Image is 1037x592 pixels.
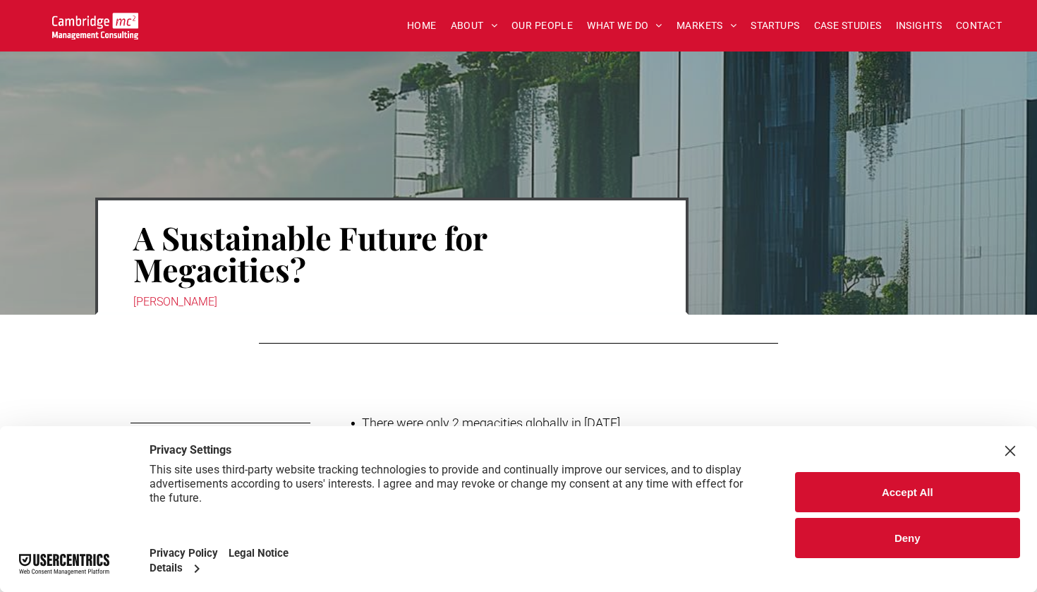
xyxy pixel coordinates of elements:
h1: A Sustainable Future for Megacities? [133,220,650,286]
a: HOME [400,15,444,37]
a: INSIGHTS [889,15,949,37]
a: OUR PEOPLE [504,15,580,37]
a: ABOUT [444,15,505,37]
a: WHAT WE DO [580,15,669,37]
a: CONTACT [949,15,1009,37]
a: STARTUPS [744,15,806,37]
a: MARKETS [669,15,744,37]
span: There were only 2 megacities globally in [DATE]. [362,416,623,430]
div: [PERSON_NAME] [133,292,650,312]
img: Go to Homepage [52,13,139,40]
a: Your Business Transformed | Cambridge Management Consulting [52,15,139,30]
a: CASE STUDIES [807,15,889,37]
